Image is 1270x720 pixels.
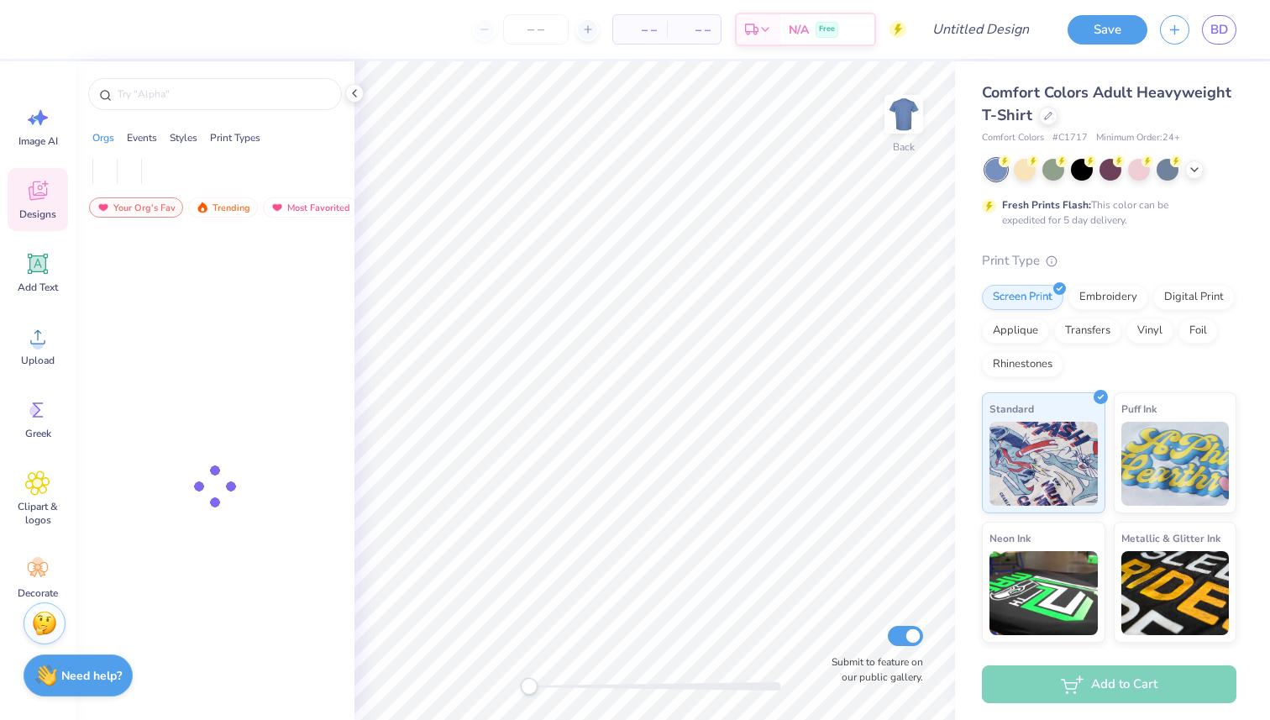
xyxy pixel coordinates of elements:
span: BD [1210,20,1228,39]
div: Digital Print [1153,285,1235,310]
span: Clipart & logos [10,500,66,527]
div: Print Types [210,130,260,145]
div: Transfers [1054,318,1121,344]
strong: Fresh Prints Flash: [1002,198,1091,212]
strong: Need help? [61,668,122,684]
span: Comfort Colors [982,131,1044,145]
div: Print Type [982,251,1236,271]
input: Try "Alpha" [116,86,331,102]
img: Standard [989,422,1098,506]
span: Comfort Colors Adult Heavyweight T-Shirt [982,82,1231,125]
div: Trending [188,197,258,218]
span: – – [623,21,657,39]
span: Puff Ink [1121,400,1157,418]
div: Vinyl [1126,318,1173,344]
div: Your Org's Fav [89,197,183,218]
img: Puff Ink [1121,422,1230,506]
img: Neon Ink [989,551,1098,635]
input: Untitled Design [919,13,1042,46]
div: Foil [1178,318,1218,344]
span: Metallic & Glitter Ink [1121,529,1220,547]
div: Screen Print [982,285,1063,310]
div: Applique [982,318,1049,344]
div: This color can be expedited for 5 day delivery. [1002,197,1209,228]
input: – – [503,14,569,45]
label: Submit to feature on our public gallery. [822,654,923,685]
span: # C1717 [1052,131,1088,145]
img: trending.gif [196,202,209,213]
button: Save [1068,15,1147,45]
div: Rhinestones [982,352,1063,377]
span: Add Text [18,281,58,294]
span: Upload [21,354,55,367]
span: Image AI [18,134,58,148]
span: Decorate [18,586,58,600]
img: Metallic & Glitter Ink [1121,551,1230,635]
span: Neon Ink [989,529,1031,547]
div: Most Favorited [263,197,358,218]
div: Embroidery [1068,285,1148,310]
div: Styles [170,130,197,145]
img: most_fav.gif [97,202,110,213]
div: Accessibility label [521,678,538,695]
div: Back [893,139,915,155]
img: Back [887,97,921,131]
a: BD [1202,15,1236,45]
span: Greek [25,427,51,440]
span: – – [677,21,711,39]
span: Designs [19,208,56,221]
span: Free [819,24,835,35]
span: Standard [989,400,1034,418]
span: N/A [789,21,809,39]
img: most_fav.gif [270,202,284,213]
div: Events [127,130,157,145]
div: Orgs [92,130,114,145]
span: Minimum Order: 24 + [1096,131,1180,145]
